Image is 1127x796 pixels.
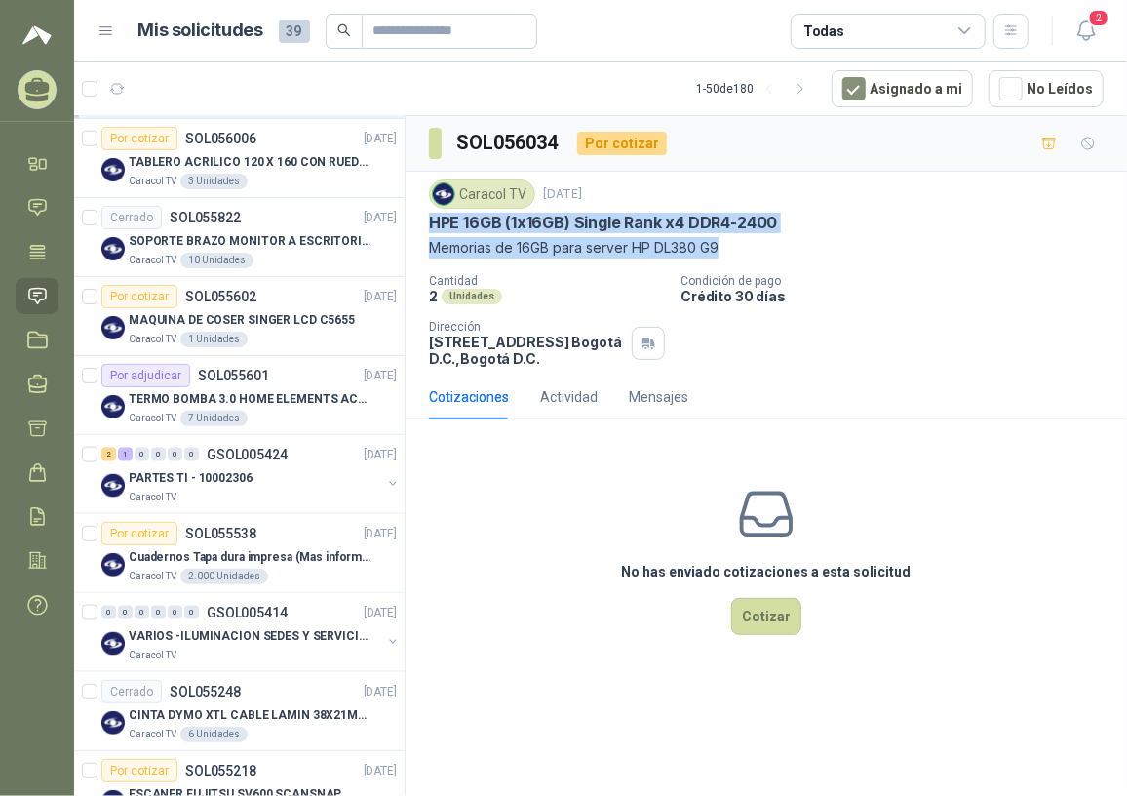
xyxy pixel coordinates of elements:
[185,290,256,303] p: SOL055602
[364,604,397,622] p: [DATE]
[129,627,371,646] p: VARIOS -ILUMINACION SEDES Y SERVICIOS
[22,23,52,47] img: Logo peakr
[101,443,401,505] a: 2 1 0 0 0 0 GSOL005424[DATE] Company LogoPARTES TI - 10002306Caracol TV
[135,606,149,619] div: 0
[170,685,241,698] p: SOL055248
[207,606,288,619] p: GSOL005414
[442,289,502,304] div: Unidades
[101,285,177,308] div: Por cotizar
[101,448,116,461] div: 2
[118,448,133,461] div: 1
[429,288,438,304] p: 2
[680,288,1119,304] p: Crédito 30 días
[74,672,405,751] a: CerradoSOL055248[DATE] Company LogoCINTA DYMO XTL CABLE LAMIN 38X21MMBLANCOCaracol TV6 Unidades
[1069,14,1104,49] button: 2
[101,632,125,656] img: Company Logo
[1088,9,1109,27] span: 2
[129,253,176,268] p: Caracol TV
[429,274,665,288] p: Cantidad
[129,390,371,409] p: TERMO BOMBA 3.0 HOME ELEMENTS ACERO INOX
[74,356,405,435] a: Por adjudicarSOL055601[DATE] Company LogoTERMO BOMBA 3.0 HOME ELEMENTS ACERO INOXCaracol TV7 Unid...
[129,569,176,584] p: Caracol TV
[101,759,177,782] div: Por cotizar
[433,183,454,205] img: Company Logo
[364,288,397,306] p: [DATE]
[180,727,248,742] div: 6 Unidades
[731,598,801,635] button: Cotizar
[129,727,176,742] p: Caracol TV
[101,522,177,545] div: Por cotizar
[364,367,397,385] p: [DATE]
[577,132,667,155] div: Por cotizar
[622,561,912,582] h3: No has enviado cotizaciones a esta solicitud
[74,119,405,198] a: Por cotizarSOL056006[DATE] Company LogoTABLERO ACRILICO 120 X 160 CON RUEDASCaracol TV3 Unidades
[101,237,125,260] img: Company Logo
[279,20,310,43] span: 39
[185,764,256,777] p: SOL055218
[364,525,397,543] p: [DATE]
[101,364,190,387] div: Por adjudicar
[180,174,248,189] div: 3 Unidades
[74,198,405,277] a: CerradoSOL055822[DATE] Company LogoSOPORTE BRAZO MONITOR A ESCRITORIO NBF80Caracol TV10 Unidades
[429,213,777,233] p: HPE 16GB (1x16GB) Single Rank x4 DDR4-2400
[129,469,253,488] p: PARTES TI - 10002306
[180,253,253,268] div: 10 Unidades
[680,274,1119,288] p: Condición de pago
[198,369,269,382] p: SOL055601
[364,209,397,227] p: [DATE]
[364,683,397,701] p: [DATE]
[129,706,371,725] p: CINTA DYMO XTL CABLE LAMIN 38X21MMBLANCO
[429,334,624,367] p: [STREET_ADDRESS] Bogotá D.C. , Bogotá D.C.
[101,601,401,663] a: 0 0 0 0 0 0 GSOL005414[DATE] Company LogoVARIOS -ILUMINACION SEDES Y SERVICIOSCaracol TV
[989,70,1104,107] button: No Leídos
[101,158,125,181] img: Company Logo
[101,206,162,229] div: Cerrado
[364,130,397,148] p: [DATE]
[832,70,973,107] button: Asignado a mi
[129,411,176,426] p: Caracol TV
[364,446,397,464] p: [DATE]
[429,179,535,209] div: Caracol TV
[138,17,263,45] h1: Mis solicitudes
[101,606,116,619] div: 0
[540,386,598,408] div: Actividad
[429,320,624,334] p: Dirección
[74,514,405,593] a: Por cotizarSOL055538[DATE] Company LogoCuadernos Tapa dura impresa (Mas informacion en el adjunto...
[101,127,177,150] div: Por cotizar
[135,448,149,461] div: 0
[429,386,509,408] div: Cotizaciones
[184,606,199,619] div: 0
[429,237,1104,259] p: Memorias de 16GB para server HP DL380 G9
[337,23,351,37] span: search
[364,762,397,780] p: [DATE]
[101,680,162,703] div: Cerrado
[151,448,166,461] div: 0
[129,153,371,172] p: TABLERO ACRILICO 120 X 160 CON RUEDAS
[129,648,176,663] p: Caracol TV
[168,448,182,461] div: 0
[180,569,268,584] div: 2.000 Unidades
[185,132,256,145] p: SOL056006
[118,606,133,619] div: 0
[180,411,248,426] div: 7 Unidades
[101,395,125,418] img: Company Logo
[129,174,176,189] p: Caracol TV
[151,606,166,619] div: 0
[629,386,688,408] div: Mensajes
[129,311,355,330] p: MAQUINA DE COSER SINGER LCD C5655
[696,73,816,104] div: 1 - 50 de 180
[543,185,582,204] p: [DATE]
[101,474,125,497] img: Company Logo
[101,316,125,339] img: Company Logo
[129,490,176,505] p: Caracol TV
[129,232,371,251] p: SOPORTE BRAZO MONITOR A ESCRITORIO NBF80
[101,711,125,735] img: Company Logo
[170,211,241,224] p: SOL055822
[101,553,125,577] img: Company Logo
[207,448,288,461] p: GSOL005424
[74,277,405,356] a: Por cotizarSOL055602[DATE] Company LogoMAQUINA DE COSER SINGER LCD C5655Caracol TV1 Unidades
[457,128,562,158] h3: SOL056034
[168,606,182,619] div: 0
[129,332,176,347] p: Caracol TV
[803,20,844,42] div: Todas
